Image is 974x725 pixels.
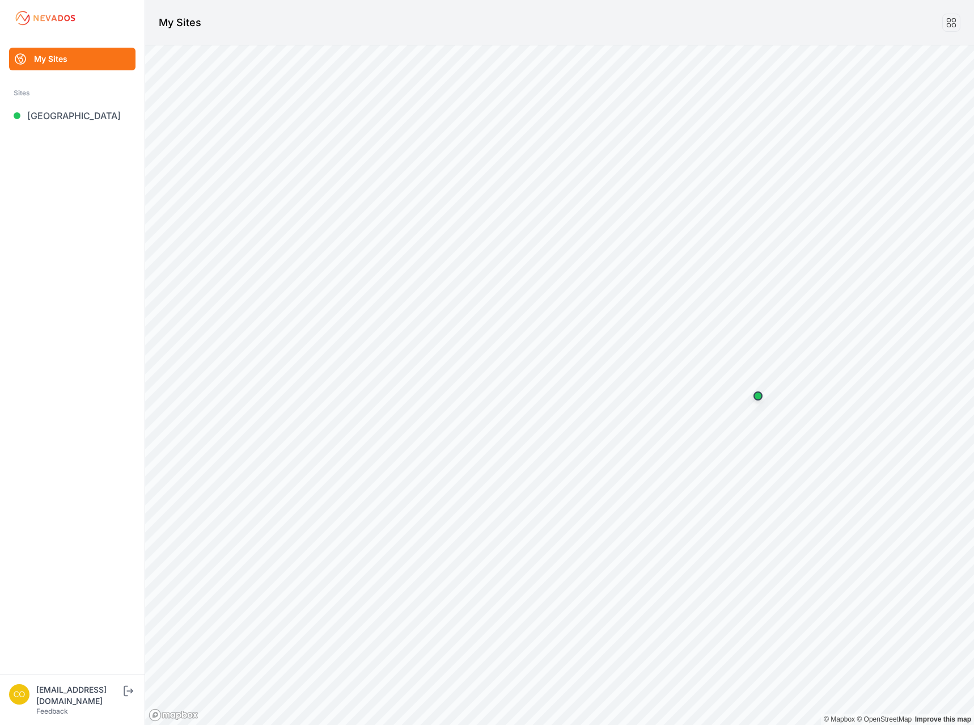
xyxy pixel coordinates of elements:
a: OpenStreetMap [857,715,912,723]
img: controlroomoperator@invenergy.com [9,684,29,705]
div: [EMAIL_ADDRESS][DOMAIN_NAME] [36,684,121,707]
a: My Sites [9,48,135,70]
a: Feedback [36,707,68,715]
img: Nevados [14,9,77,27]
a: Mapbox logo [149,709,198,722]
div: Sites [14,86,131,100]
canvas: Map [145,45,974,725]
a: Mapbox [824,715,855,723]
a: [GEOGRAPHIC_DATA] [9,104,135,127]
h1: My Sites [159,15,201,31]
div: Map marker [747,385,769,407]
a: Map feedback [915,715,971,723]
